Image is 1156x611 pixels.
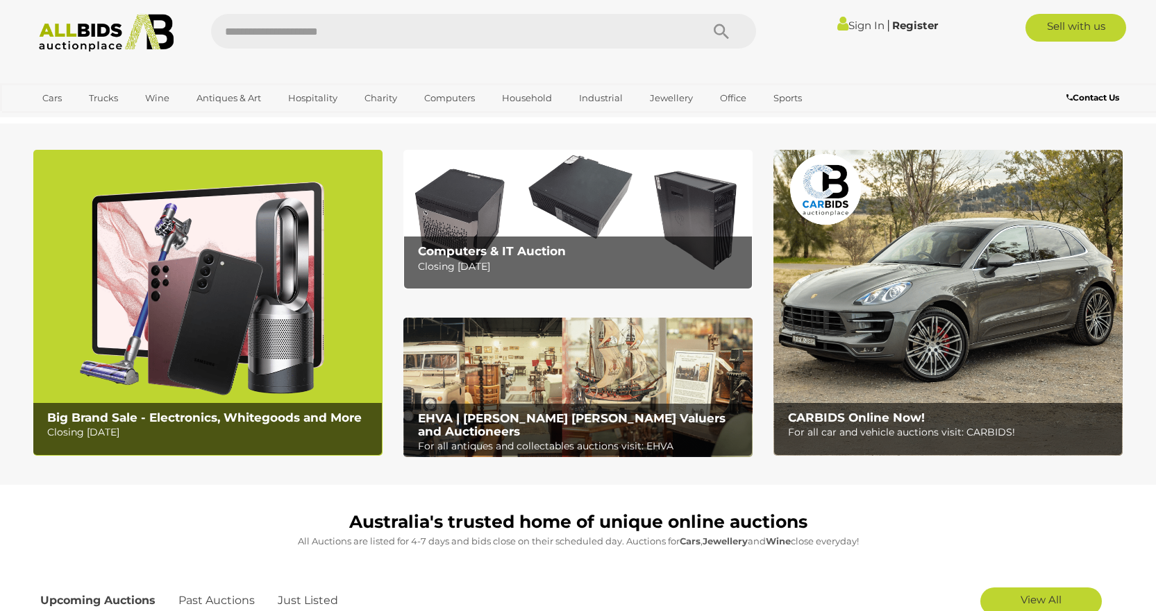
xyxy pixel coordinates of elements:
a: Sell with us [1025,14,1126,42]
a: Hospitality [279,87,346,110]
a: Contact Us [1066,90,1123,105]
strong: Wine [766,535,791,547]
strong: Jewellery [703,535,748,547]
a: Computers & IT Auction Computers & IT Auction Closing [DATE] [403,150,753,289]
span: View All [1021,593,1062,606]
strong: Cars [680,535,701,547]
a: Wine [136,87,178,110]
img: EHVA | Evans Hastings Valuers and Auctioneers [403,318,753,458]
a: Big Brand Sale - Electronics, Whitegoods and More Big Brand Sale - Electronics, Whitegoods and Mo... [33,150,383,456]
a: Computers [415,87,484,110]
p: Closing [DATE] [418,258,745,275]
p: Closing [DATE] [47,424,374,441]
button: Search [687,14,756,49]
a: Industrial [570,87,632,110]
b: EHVA | [PERSON_NAME] [PERSON_NAME] Valuers and Auctioneers [418,411,726,438]
a: Charity [355,87,406,110]
img: Big Brand Sale - Electronics, Whitegoods and More [33,150,383,456]
h1: Australia's trusted home of unique online auctions [40,513,1116,532]
a: Antiques & Art [187,87,270,110]
a: [GEOGRAPHIC_DATA] [33,110,150,132]
a: Cars [33,87,71,110]
span: | [887,17,890,33]
b: CARBIDS Online Now! [788,411,925,424]
img: Allbids.com.au [31,14,182,52]
b: Big Brand Sale - Electronics, Whitegoods and More [47,411,362,424]
a: Sports [764,87,811,110]
a: Jewellery [641,87,702,110]
p: For all car and vehicle auctions visit: CARBIDS! [788,424,1115,441]
a: CARBIDS Online Now! CARBIDS Online Now! For all car and vehicle auctions visit: CARBIDS! [773,150,1123,456]
p: For all antiques and collectables auctions visit: EHVA [418,438,745,455]
a: EHVA | Evans Hastings Valuers and Auctioneers EHVA | [PERSON_NAME] [PERSON_NAME] Valuers and Auct... [403,318,753,458]
a: Office [711,87,755,110]
p: All Auctions are listed for 4-7 days and bids close on their scheduled day. Auctions for , and cl... [40,533,1116,549]
b: Contact Us [1066,92,1119,103]
a: Trucks [80,87,127,110]
img: CARBIDS Online Now! [773,150,1123,456]
b: Computers & IT Auction [418,244,566,258]
a: Register [892,19,938,32]
img: Computers & IT Auction [403,150,753,289]
a: Sign In [837,19,885,32]
a: Household [493,87,561,110]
